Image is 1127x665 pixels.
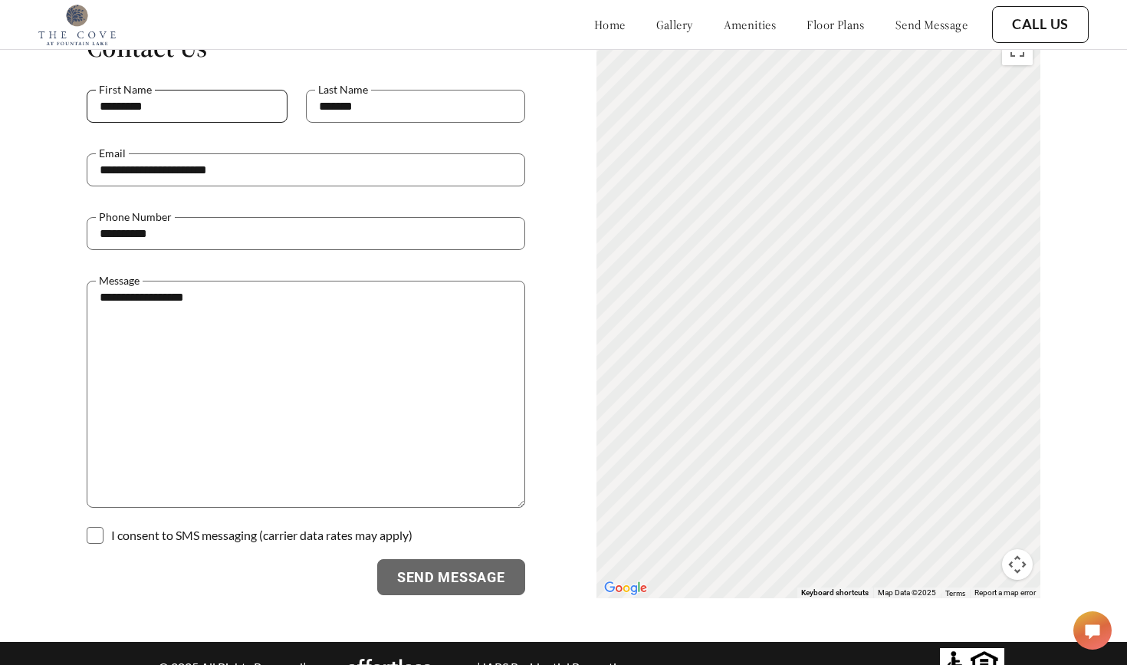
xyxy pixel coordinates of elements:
a: send message [895,17,968,32]
span: Map Data ©2025 [878,588,936,597]
a: home [594,17,626,32]
a: Call Us [1012,16,1069,33]
h1: Contact Us [87,30,525,64]
a: Terms (opens in new tab) [945,588,965,598]
button: Map camera controls [1002,549,1033,580]
a: amenities [724,17,777,32]
a: Open this area in Google Maps (opens a new window) [600,578,651,598]
img: cove_at_fountain_lake_logo.png [38,4,116,45]
button: Call Us [992,6,1089,43]
img: Google [600,578,651,598]
button: Send Message [377,559,525,596]
a: gallery [656,17,693,32]
a: floor plans [807,17,865,32]
button: Keyboard shortcuts [801,588,869,598]
button: Toggle fullscreen view [1002,35,1033,65]
a: Report a map error [974,588,1036,597]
